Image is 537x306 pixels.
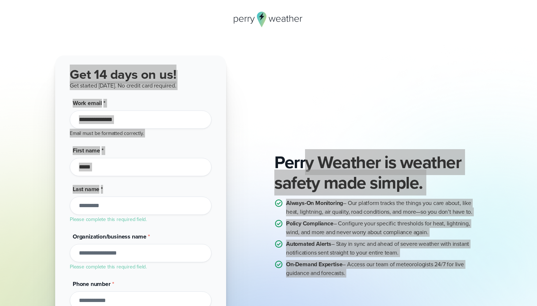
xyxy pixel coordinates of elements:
[73,232,146,241] span: Organization/business name
[286,199,343,207] strong: Always-On Monitoring
[70,263,147,271] label: Please complete this required field.
[286,240,482,257] p: – Stay in sync and ahead of severe weather with instant notifications sent straight to your entir...
[70,216,147,223] label: Please complete this required field.
[286,260,482,278] p: – Access our team of meteorologists 24/7 for live guidance and forecasts.
[73,99,102,107] span: Work email
[274,152,482,193] h2: Perry Weather is weather safety made simple.
[73,280,111,288] span: Phone number
[73,185,99,193] span: Last name
[70,65,176,84] span: Get 14 days on us!
[286,199,482,216] p: – Our platform tracks the things you care about, like heat, lightning, air quality, road conditio...
[286,260,342,268] strong: On-Demand Expertise
[286,219,482,237] p: – Configure your specific thresholds for heat, lightning, wind, and more and never worry about co...
[73,146,100,155] span: First name
[286,240,331,248] strong: Automated Alerts
[70,129,144,137] label: Email must be formatted correctly.
[286,219,334,228] strong: Policy Compliance
[70,81,176,90] span: Get started [DATE]. No credit card required.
